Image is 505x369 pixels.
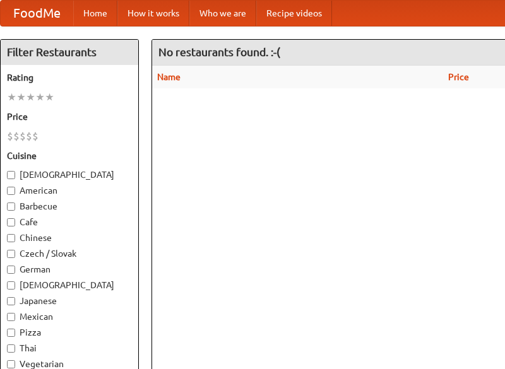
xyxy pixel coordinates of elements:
h5: Cuisine [7,149,132,162]
input: German [7,266,15,274]
label: Pizza [7,326,132,339]
label: American [7,184,132,197]
input: Mexican [7,313,15,321]
a: Home [73,1,117,26]
a: Name [157,72,181,82]
input: American [7,187,15,195]
li: $ [32,129,39,143]
input: [DEMOGRAPHIC_DATA] [7,281,15,290]
li: ★ [26,90,35,104]
input: Pizza [7,329,15,337]
label: Chinese [7,231,132,244]
input: Thai [7,344,15,353]
a: Price [448,72,469,82]
a: Who we are [189,1,256,26]
input: Cafe [7,218,15,226]
label: Thai [7,342,132,354]
label: Mexican [7,310,132,323]
input: Japanese [7,297,15,305]
label: German [7,263,132,276]
h5: Rating [7,71,132,84]
a: FoodMe [1,1,73,26]
li: ★ [35,90,45,104]
label: Cafe [7,216,132,228]
li: $ [7,129,13,143]
input: [DEMOGRAPHIC_DATA] [7,171,15,179]
li: $ [13,129,20,143]
input: Vegetarian [7,360,15,368]
label: Japanese [7,295,132,307]
input: Chinese [7,234,15,242]
label: [DEMOGRAPHIC_DATA] [7,168,132,181]
h4: Filter Restaurants [1,40,138,65]
input: Barbecue [7,202,15,211]
label: Barbecue [7,200,132,213]
li: $ [26,129,32,143]
input: Czech / Slovak [7,250,15,258]
li: $ [20,129,26,143]
ng-pluralize: No restaurants found. :-( [158,46,280,58]
label: Czech / Slovak [7,247,132,260]
label: [DEMOGRAPHIC_DATA] [7,279,132,291]
li: ★ [16,90,26,104]
li: ★ [45,90,54,104]
li: ★ [7,90,16,104]
a: How it works [117,1,189,26]
h5: Price [7,110,132,123]
a: Recipe videos [256,1,332,26]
